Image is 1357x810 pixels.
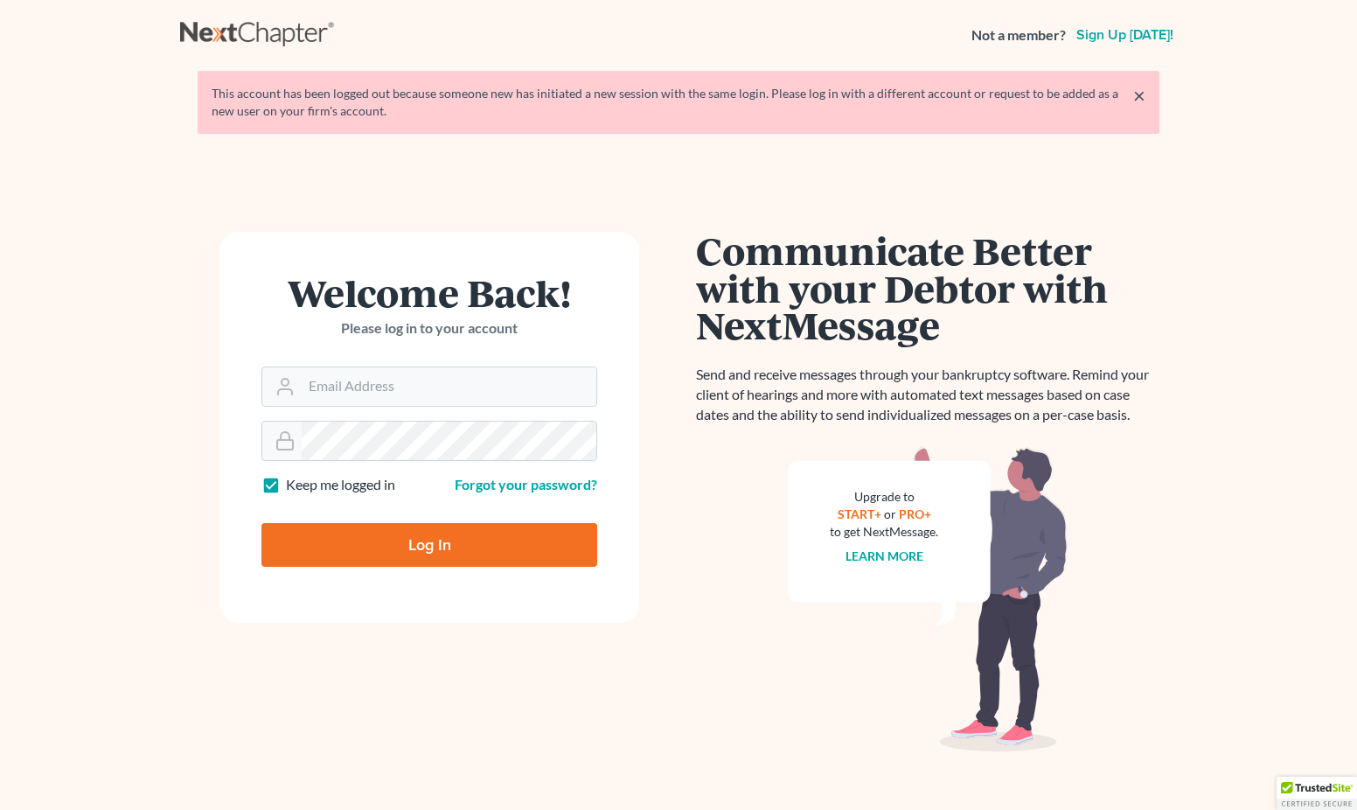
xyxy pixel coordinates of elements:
img: nextmessage_bg-59042aed3d76b12b5cd301f8e5b87938c9018125f34e5fa2b7a6b67550977c72.svg [788,446,1068,752]
a: Learn more [846,548,923,563]
h1: Communicate Better with your Debtor with NextMessage [696,232,1159,344]
div: This account has been logged out because someone new has initiated a new session with the same lo... [212,85,1145,120]
a: START+ [838,506,881,521]
a: × [1133,85,1145,106]
div: Upgrade to [830,488,938,506]
input: Email Address [302,367,596,406]
p: Send and receive messages through your bankruptcy software. Remind your client of hearings and mo... [696,365,1159,425]
input: Log In [261,523,597,567]
a: Sign up [DATE]! [1073,28,1177,42]
h1: Welcome Back! [261,274,597,311]
a: PRO+ [899,506,931,521]
div: TrustedSite Certified [1277,777,1357,810]
strong: Not a member? [971,25,1066,45]
label: Keep me logged in [286,475,395,495]
a: Forgot your password? [455,476,597,492]
span: or [884,506,896,521]
p: Please log in to your account [261,318,597,339]
div: to get NextMessage. [830,523,938,541]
